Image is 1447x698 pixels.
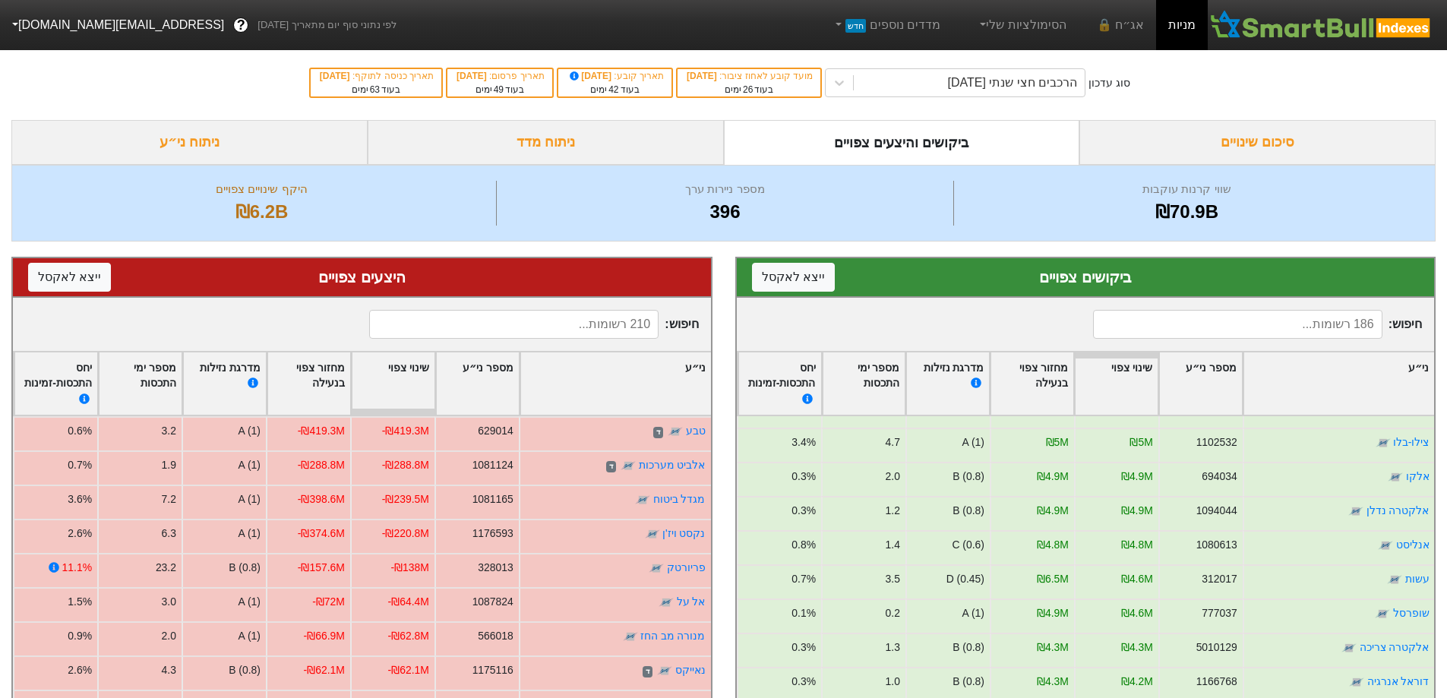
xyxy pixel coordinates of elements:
[298,526,345,542] div: -₪374.6M
[744,360,816,408] div: יחס התכסות-זמינות
[298,423,345,439] div: -₪419.3M
[478,423,513,439] div: 629014
[1375,436,1390,451] img: tase link
[791,503,816,519] div: 0.3%
[369,310,698,339] span: חיפוש :
[318,69,434,83] div: תאריך כניסה לתוקף :
[1120,503,1152,519] div: ₪4.9M
[738,352,821,415] div: Toggle SortBy
[1159,352,1242,415] div: Toggle SortBy
[239,491,261,507] div: A (1)
[1036,605,1068,621] div: ₪4.9M
[1079,120,1436,165] div: סיכום שינויים
[162,526,176,542] div: 6.3
[640,630,706,642] a: מנורה מב החז
[606,461,616,473] span: ד
[68,491,92,507] div: 3.6%
[1036,503,1068,519] div: ₪4.9M
[304,662,345,678] div: -₪62.1M
[183,352,266,415] div: Toggle SortBy
[687,71,719,81] span: [DATE]
[752,266,1420,289] div: ביקושים צפויים
[667,561,706,573] a: פריורטק
[1036,571,1068,587] div: ₪6.5M
[911,360,984,408] div: מדרגת נזילות
[643,666,652,678] span: ד
[1349,675,1364,690] img: tase link
[662,527,706,539] a: נקסט ויז'ן
[1120,469,1152,485] div: ₪4.9M
[885,674,899,690] div: 1.0
[298,457,345,473] div: -₪288.8M
[237,15,245,36] span: ?
[1120,674,1152,690] div: ₪4.2M
[68,423,92,439] div: 0.6%
[953,674,984,690] div: B (0.8)
[1036,469,1068,485] div: ₪4.9M
[1120,605,1152,621] div: ₪4.6M
[791,537,816,553] div: 0.8%
[68,662,92,678] div: 2.6%
[953,469,984,485] div: B (0.8)
[298,491,345,507] div: -₪398.6M
[962,434,984,450] div: A (1)
[752,263,835,292] button: ייצא לאקסל
[791,469,816,485] div: 0.3%
[668,425,683,440] img: tase link
[885,503,899,519] div: 1.2
[958,181,1416,198] div: שווי קרנות עוקבות
[1196,640,1237,655] div: 5010129
[791,434,816,450] div: 3.4%
[298,560,345,576] div: -₪157.6M
[567,71,615,81] span: [DATE]
[162,594,176,610] div: 3.0
[1243,352,1434,415] div: Toggle SortBy
[1045,434,1068,450] div: ₪5M
[162,628,176,644] div: 2.0
[1088,75,1130,91] div: סוג עדכון
[68,457,92,473] div: 0.7%
[304,628,345,644] div: -₪66.9M
[1392,436,1429,448] a: צילו-בלו
[1366,504,1429,516] a: אלקטרה נדלן
[1341,641,1357,656] img: tase link
[455,83,545,96] div: בעוד ימים
[62,560,92,576] div: 11.1%
[472,594,513,610] div: 1087824
[68,594,92,610] div: 1.5%
[724,120,1080,165] div: ביקושים והיצעים צפויים
[566,83,664,96] div: בעוד ימים
[1129,434,1152,450] div: ₪5M
[1202,571,1237,587] div: 312017
[686,425,706,437] a: טבע
[653,427,663,439] span: ד
[14,352,97,415] div: Toggle SortBy
[457,71,489,81] span: [DATE]
[312,594,345,610] div: -₪72M
[388,628,429,644] div: -₪62.8M
[390,560,428,576] div: -₪138M
[156,560,176,576] div: 23.2
[68,526,92,542] div: 2.6%
[885,605,899,621] div: 0.2
[885,640,899,655] div: 1.3
[229,662,261,678] div: B (0.8)
[11,120,368,165] div: ניתוח ני״ע
[1202,469,1237,485] div: 694034
[791,571,816,587] div: 0.7%
[906,352,989,415] div: Toggle SortBy
[1387,573,1402,588] img: tase link
[953,640,984,655] div: B (0.8)
[971,10,1073,40] a: הסימולציות שלי
[1348,504,1363,520] img: tase link
[472,491,513,507] div: 1081165
[162,662,176,678] div: 4.3
[257,17,397,33] span: לפי נתוני סוף יום מתאריך [DATE]
[953,503,984,519] div: B (0.8)
[1036,640,1068,655] div: ₪4.3M
[608,84,618,95] span: 42
[675,664,706,676] a: נאייקס
[239,628,261,644] div: A (1)
[743,84,753,95] span: 26
[990,352,1073,415] div: Toggle SortBy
